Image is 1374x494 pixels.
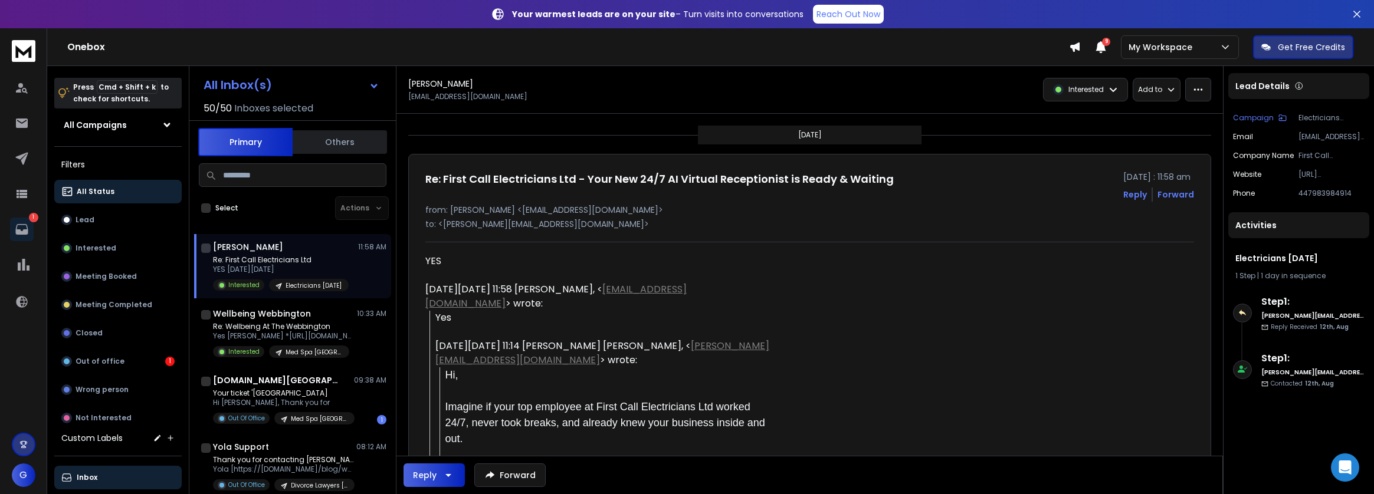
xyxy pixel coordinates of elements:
[1233,132,1253,141] p: Email
[76,357,124,366] p: Out of office
[404,463,465,487] button: Reply
[77,187,114,196] p: All Status
[1261,368,1365,377] h6: [PERSON_NAME][EMAIL_ADDRESS][DOMAIN_NAME]
[215,203,238,213] label: Select
[816,8,880,20] p: Reach Out Now
[54,406,182,430] button: Not Interested
[204,79,272,91] h1: All Inbox(s)
[198,128,293,156] button: Primary
[1235,80,1290,92] p: Lead Details
[228,281,260,289] p: Interested
[1298,113,1365,123] p: Electricians [DATE]
[213,255,349,265] p: Re: First Call Electricians Ltd
[1235,271,1255,281] span: 1 Step
[213,241,283,253] h1: [PERSON_NAME]
[1233,189,1255,198] p: Phone
[1228,212,1369,238] div: Activities
[512,8,804,20] p: – Turn visits into conversations
[356,442,386,452] p: 08:12 AM
[408,92,527,101] p: [EMAIL_ADDRESS][DOMAIN_NAME]
[1261,295,1365,309] h6: Step 1 :
[445,369,458,381] span: Hi,
[293,129,387,155] button: Others
[76,272,137,281] p: Meeting Booked
[76,413,132,423] p: Not Interested
[77,473,97,482] p: Inbox
[54,208,182,232] button: Lead
[54,466,182,489] button: Inbox
[1233,113,1274,123] p: Campaign
[1123,189,1147,200] button: Reply
[213,265,349,274] p: YES [DATE][DATE]
[1123,171,1194,183] p: [DATE] : 11:58 am
[1235,252,1362,264] h1: Electricians [DATE]
[357,309,386,318] p: 10:33 AM
[10,218,34,241] a: 1
[54,156,182,173] h3: Filters
[474,463,546,487] button: Forward
[54,378,182,401] button: Wrong person
[291,481,347,490] p: Divorce Lawyers [DATE]
[76,300,152,309] p: Meeting Completed
[435,339,770,367] div: [DATE][DATE] 11:14 [PERSON_NAME] [PERSON_NAME], < > wrote:
[1271,379,1334,388] p: Contacted
[194,73,389,97] button: All Inbox(s)
[54,180,182,203] button: All Status
[1068,85,1104,94] p: Interested
[413,469,437,481] div: Reply
[1298,132,1365,141] p: [EMAIL_ADDRESS][DOMAIN_NAME]
[67,40,1069,54] h1: Onebox
[54,236,182,260] button: Interested
[213,322,355,331] p: Re: Wellbeing At The Webbington
[204,101,232,116] span: 50 / 50
[234,101,313,116] h3: Inboxes selected
[813,5,884,24] a: Reach Out Now
[97,80,158,94] span: Cmd + Shift + k
[425,204,1194,216] p: from: [PERSON_NAME] <[EMAIL_ADDRESS][DOMAIN_NAME]>
[425,218,1194,230] p: to: <[PERSON_NAME][EMAIL_ADDRESS][DOMAIN_NAME]>
[228,480,265,489] p: Out Of Office
[1233,170,1261,179] p: website
[354,376,386,385] p: 09:38 AM
[1305,379,1334,388] span: 12th, Aug
[29,213,38,222] p: 1
[1278,41,1345,53] p: Get Free Credits
[1233,151,1294,160] p: Company Name
[1298,170,1365,179] p: [URL][DOMAIN_NAME]
[76,385,129,394] p: Wrong person
[1235,271,1362,281] div: |
[435,311,770,325] div: Yes
[425,254,770,268] div: YES
[12,463,35,487] button: G
[165,357,175,366] div: 1
[76,215,94,225] p: Lead
[377,415,386,424] div: 1
[213,388,355,398] p: Your ticket '[GEOGRAPHIC_DATA]
[358,242,386,252] p: 11:58 AM
[1233,113,1287,123] button: Campaign
[425,282,687,310] a: [EMAIL_ADDRESS][DOMAIN_NAME]
[798,130,822,140] p: [DATE]
[228,347,260,356] p: Interested
[435,339,769,367] a: [PERSON_NAME][EMAIL_ADDRESS][DOMAIN_NAME]
[213,374,343,386] h1: [DOMAIN_NAME][GEOGRAPHIC_DATA]
[61,432,123,444] h3: Custom Labels
[1261,271,1326,281] span: 1 day in sequence
[1157,189,1194,200] div: Forward
[1298,151,1365,160] p: First Call Electricians Ltd
[1331,453,1359,482] div: Open Intercom Messenger
[73,81,169,105] p: Press to check for shortcuts.
[1129,41,1197,53] p: My Workspace
[213,398,355,407] p: Hi [PERSON_NAME], Thank you for
[1298,189,1365,198] p: 447983984914
[512,8,675,20] strong: Your warmest leads are on your site
[54,321,182,345] button: Closed
[1261,311,1365,320] h6: [PERSON_NAME][EMAIL_ADDRESS][DOMAIN_NAME]
[54,265,182,288] button: Meeting Booked
[425,171,894,187] h1: Re: First Call Electricians Ltd - Your New 24/7 AI Virtual Receptionist is Ready & Waiting
[425,282,770,311] div: [DATE][DATE] 11:58 [PERSON_NAME], < > wrote:
[76,328,103,338] p: Closed
[54,293,182,317] button: Meeting Completed
[286,281,342,290] p: Electricians [DATE]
